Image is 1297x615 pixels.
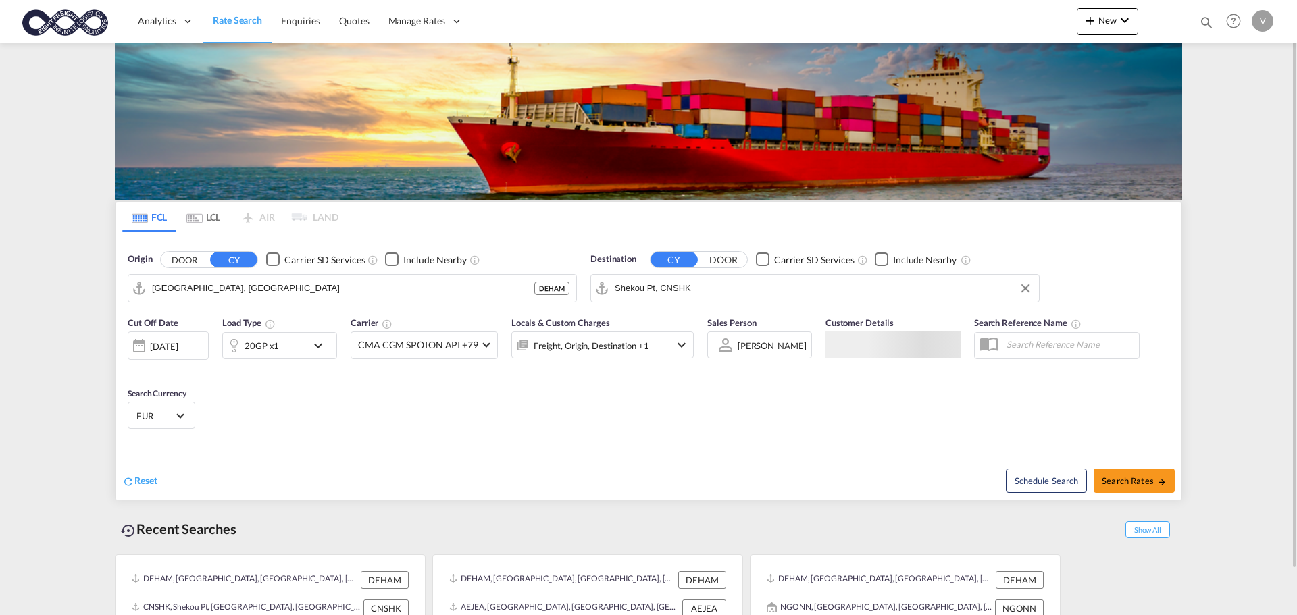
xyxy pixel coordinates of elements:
div: icon-magnify [1199,15,1214,35]
span: Cut Off Date [128,317,178,328]
md-icon: icon-backup-restore [120,523,136,539]
span: Search Currency [128,388,186,398]
span: Manage Rates [388,14,446,28]
md-pagination-wrapper: Use the left and right arrow keys to navigate between tabs [122,202,338,232]
span: EUR [136,410,174,422]
md-tab-item: LCL [176,202,230,232]
md-icon: icon-plus 400-fg [1082,12,1098,28]
button: DOOR [161,252,208,267]
md-icon: icon-chevron-down [310,338,333,354]
md-icon: icon-arrow-right [1157,477,1167,487]
div: Freight Origin Destination Factory Stuffing [534,336,649,355]
button: Clear Input [1015,278,1036,298]
span: Sales Person [707,317,757,328]
md-icon: Unchecked: Search for CY (Container Yard) services for all selected carriers.Checked : Search for... [857,255,868,265]
md-checkbox: Checkbox No Ink [875,252,957,267]
div: V [1252,10,1273,32]
div: [DATE] [128,331,209,360]
button: CY [210,252,257,267]
md-icon: Unchecked: Ignores neighbouring ports when fetching rates.Checked : Includes neighbouring ports w... [961,255,971,265]
input: Search by Port [615,278,1032,298]
div: Include Nearby [403,253,467,267]
span: New [1082,15,1133,26]
span: Analytics [138,14,176,28]
md-icon: Your search will be saved by the below given name [1071,319,1082,329]
input: Search by Port [152,278,534,298]
span: Search Reference Name [974,317,1082,328]
span: Origin [128,252,152,266]
md-icon: icon-information-outline [265,319,276,329]
div: 20GP x1icon-chevron-down [222,332,337,359]
md-icon: icon-refresh [122,475,134,487]
span: Load Type [222,317,276,328]
input: Search Reference Name [1000,334,1139,354]
span: Quotes [339,15,369,26]
md-select: Select Currency: € EUREuro [135,406,188,425]
span: Destination [590,252,636,266]
md-input-container: Shekou Pt, CNSHK [591,275,1039,302]
span: Enquiries [281,15,320,26]
span: CMA CGM SPOTON API +79 [358,338,478,352]
button: Search Ratesicon-arrow-right [1094,469,1175,493]
md-select: Sales Person: Vadim Potorac [736,336,808,355]
div: [DATE] [150,340,178,352]
span: Reset [134,475,157,486]
img: c818b980817911efbdc1a76df449e905.png [20,6,111,36]
div: [PERSON_NAME] [738,340,807,351]
md-tab-item: FCL [122,202,176,232]
button: DOOR [700,252,747,267]
div: DEHAM [534,282,569,295]
md-icon: icon-magnify [1199,15,1214,30]
button: CY [651,252,698,267]
div: Recent Searches [115,514,242,544]
md-checkbox: Checkbox No Ink [385,252,467,267]
div: DEHAM [678,571,726,589]
md-icon: icon-chevron-down [673,337,690,353]
md-icon: Unchecked: Ignores neighbouring ports when fetching rates.Checked : Includes neighbouring ports w... [469,255,480,265]
div: Carrier SD Services [284,253,365,267]
span: Carrier [351,317,392,328]
span: Show All [1125,521,1170,538]
div: Origin DOOR CY Checkbox No InkUnchecked: Search for CY (Container Yard) services for all selected... [116,232,1181,500]
div: DEHAM, Hamburg, Germany, Western Europe, Europe [132,571,357,589]
span: Rate Search [213,14,262,26]
md-icon: icon-chevron-down [1117,12,1133,28]
md-icon: Unchecked: Search for CY (Container Yard) services for all selected carriers.Checked : Search for... [367,255,378,265]
div: DEHAM [361,571,409,589]
div: Include Nearby [893,253,957,267]
div: DEHAM, Hamburg, Germany, Western Europe, Europe [449,571,675,589]
div: Carrier SD Services [774,253,855,267]
div: DEHAM, Hamburg, Germany, Western Europe, Europe [767,571,992,589]
span: Customer Details [825,317,894,328]
md-input-container: Hamburg, DEHAM [128,275,576,302]
span: Locals & Custom Charges [511,317,610,328]
md-datepicker: Select [128,358,138,377]
div: Freight Origin Destination Factory Stuffingicon-chevron-down [511,331,694,358]
div: icon-refreshReset [122,474,157,489]
img: LCL+%26+FCL+BACKGROUND.png [115,43,1182,200]
div: DEHAM [996,571,1044,589]
md-icon: The selected Trucker/Carrierwill be displayed in the rate results If the rates are from another f... [382,319,392,329]
div: Help [1222,9,1252,34]
span: Search Rates [1102,475,1167,486]
div: 20GP x1 [245,336,279,355]
md-checkbox: Checkbox No Ink [756,252,855,267]
span: Help [1222,9,1245,32]
md-checkbox: Checkbox No Ink [266,252,365,267]
button: icon-plus 400-fgNewicon-chevron-down [1077,8,1138,35]
button: Note: By default Schedule search will only considerorigin ports, destination ports and cut off da... [1006,469,1087,493]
